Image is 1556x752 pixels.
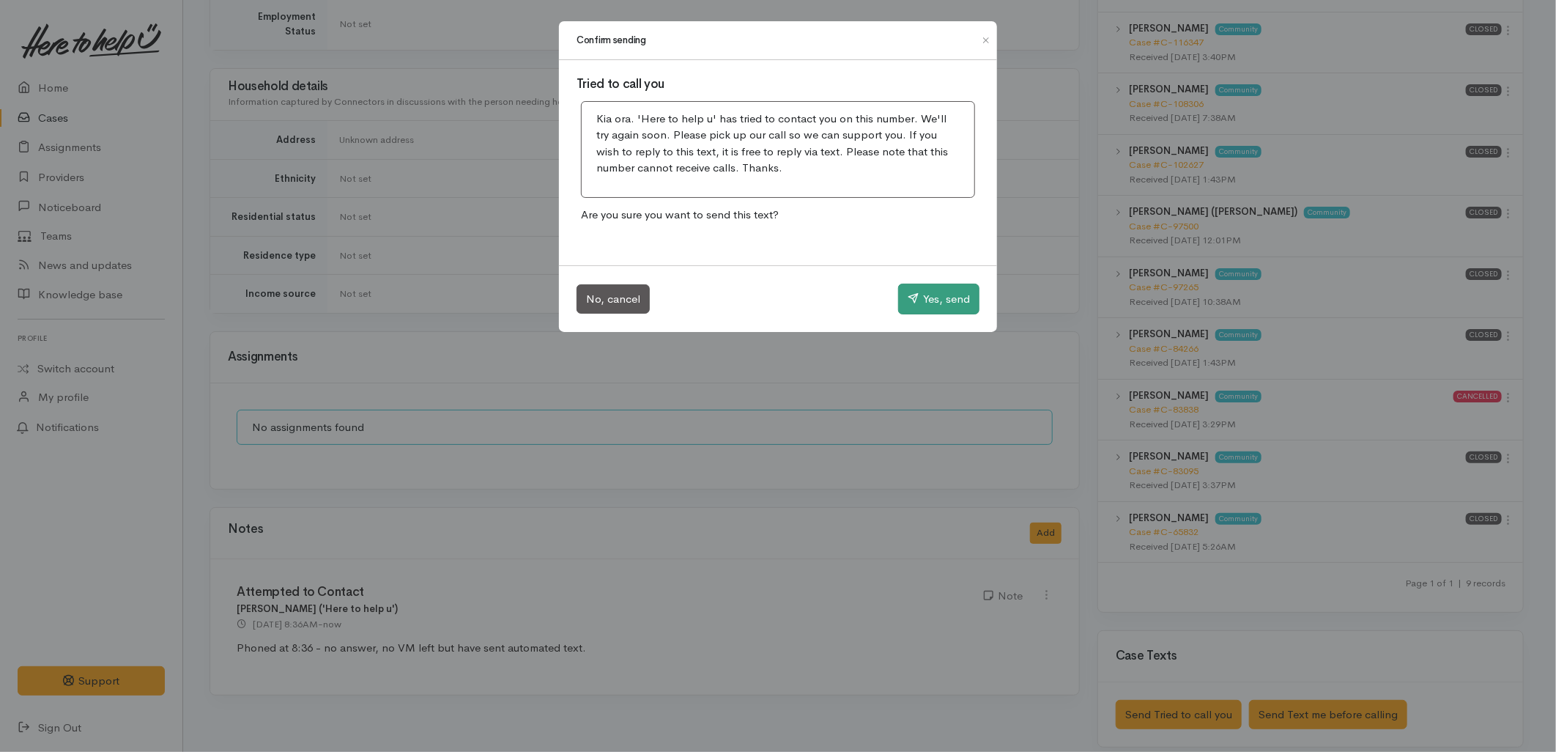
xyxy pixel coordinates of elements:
h1: Confirm sending [577,33,646,48]
button: No, cancel [577,284,650,314]
h3: Tried to call you [577,78,979,92]
button: Close [974,32,998,49]
button: Yes, send [898,284,979,314]
p: Kia ora. 'Here to help u' has tried to contact you on this number. We'll try again soon. Please p... [596,111,960,177]
p: Are you sure you want to send this text? [577,202,979,228]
